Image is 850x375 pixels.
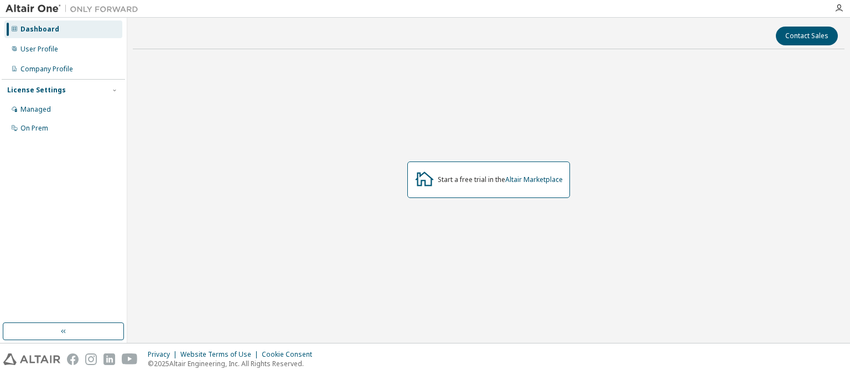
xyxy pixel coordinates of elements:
img: linkedin.svg [103,353,115,365]
button: Contact Sales [776,27,838,45]
div: Start a free trial in the [438,175,563,184]
div: Company Profile [20,65,73,74]
div: Cookie Consent [262,350,319,359]
div: User Profile [20,45,58,54]
div: License Settings [7,86,66,95]
div: Website Terms of Use [180,350,262,359]
div: Privacy [148,350,180,359]
p: © 2025 Altair Engineering, Inc. All Rights Reserved. [148,359,319,368]
img: instagram.svg [85,353,97,365]
img: youtube.svg [122,353,138,365]
img: Altair One [6,3,144,14]
a: Altair Marketplace [505,175,563,184]
div: Dashboard [20,25,59,34]
div: On Prem [20,124,48,133]
img: facebook.svg [67,353,79,365]
div: Managed [20,105,51,114]
img: altair_logo.svg [3,353,60,365]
